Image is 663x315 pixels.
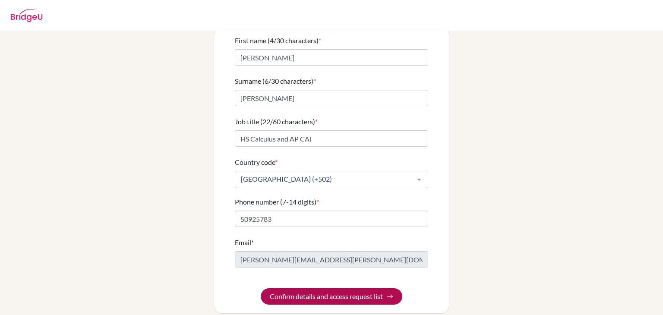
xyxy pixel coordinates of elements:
[235,237,254,248] label: Email*
[235,211,428,227] input: Enter your number
[235,35,321,46] label: First name (4/30 characters)
[261,288,402,305] button: Confirm details and access request list
[10,9,43,22] img: BridgeU logo
[235,117,318,127] label: Job title (22/60 characters)
[235,130,428,147] input: Enter your job title
[235,90,428,106] input: Enter your surname
[239,175,410,183] span: [GEOGRAPHIC_DATA] (+502)
[235,76,316,86] label: Surname (6/30 characters)
[386,293,393,300] img: Arrow right
[235,49,428,66] input: Enter your first name
[235,197,319,207] label: Phone number (7-14 digits)
[235,157,278,167] label: Country code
